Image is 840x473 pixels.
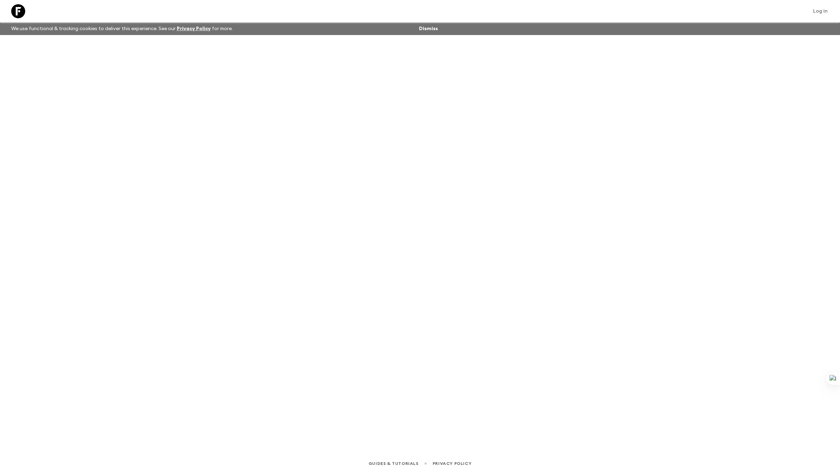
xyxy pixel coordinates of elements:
[8,22,236,35] p: We use functional & tracking cookies to deliver this experience. See our for more.
[433,460,471,467] a: Privacy Policy
[177,26,211,31] a: Privacy Policy
[369,460,419,467] a: Guides & Tutorials
[417,24,440,34] button: Dismiss
[809,6,832,16] a: Log in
